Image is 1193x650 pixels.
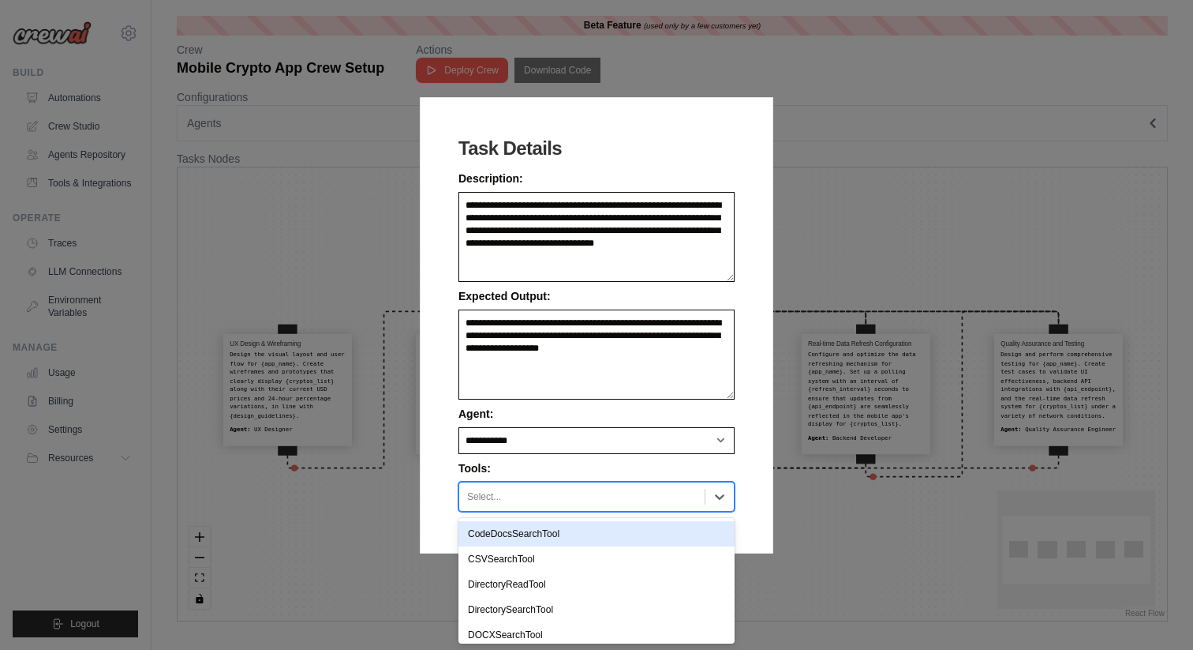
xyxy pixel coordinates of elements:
[1114,574,1193,650] iframe: Chat Widget
[458,622,735,648] div: DOCXSearchTool
[458,172,523,185] span: Description:
[458,521,735,547] div: CodeDocsSearchTool
[458,597,735,622] div: DirectorySearchTool
[458,136,735,161] h2: Task Details
[458,572,735,597] div: DirectoryReadTool
[458,547,735,572] div: CSVSearchTool
[458,290,551,302] span: Expected Output:
[458,462,491,475] span: Tools:
[458,408,493,420] span: Agent:
[1114,574,1193,650] div: Widget de chat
